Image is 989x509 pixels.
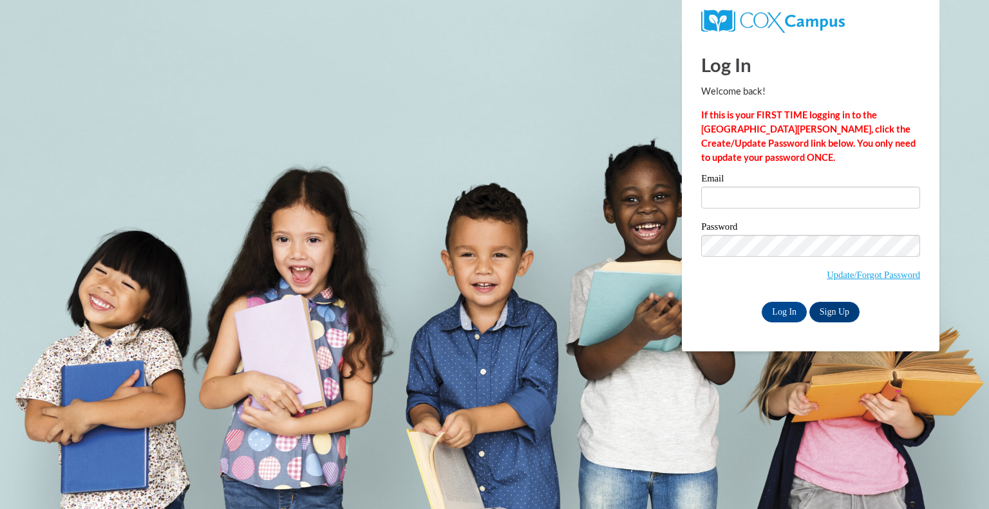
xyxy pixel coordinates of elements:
input: Log In [762,302,807,322]
a: COX Campus [701,15,845,26]
strong: If this is your FIRST TIME logging in to the [GEOGRAPHIC_DATA][PERSON_NAME], click the Create/Upd... [701,109,916,163]
label: Password [701,222,920,235]
a: Update/Forgot Password [827,270,920,280]
p: Welcome back! [701,84,920,98]
label: Email [701,174,920,187]
h1: Log In [701,51,920,78]
a: Sign Up [809,302,860,322]
img: COX Campus [701,10,845,33]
